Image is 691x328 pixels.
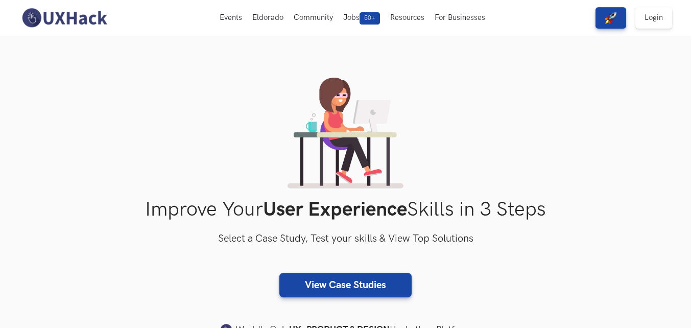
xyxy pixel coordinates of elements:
[605,12,617,24] img: rocket
[279,273,412,297] a: View Case Studies
[360,12,380,25] span: 50+
[19,198,673,222] h1: Improve Your Skills in 3 Steps
[635,7,672,29] a: Login
[19,231,673,247] h3: Select a Case Study, Test your skills & View Top Solutions
[19,7,110,29] img: UXHack-logo.png
[263,198,407,222] strong: User Experience
[288,78,403,189] img: lady working on laptop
